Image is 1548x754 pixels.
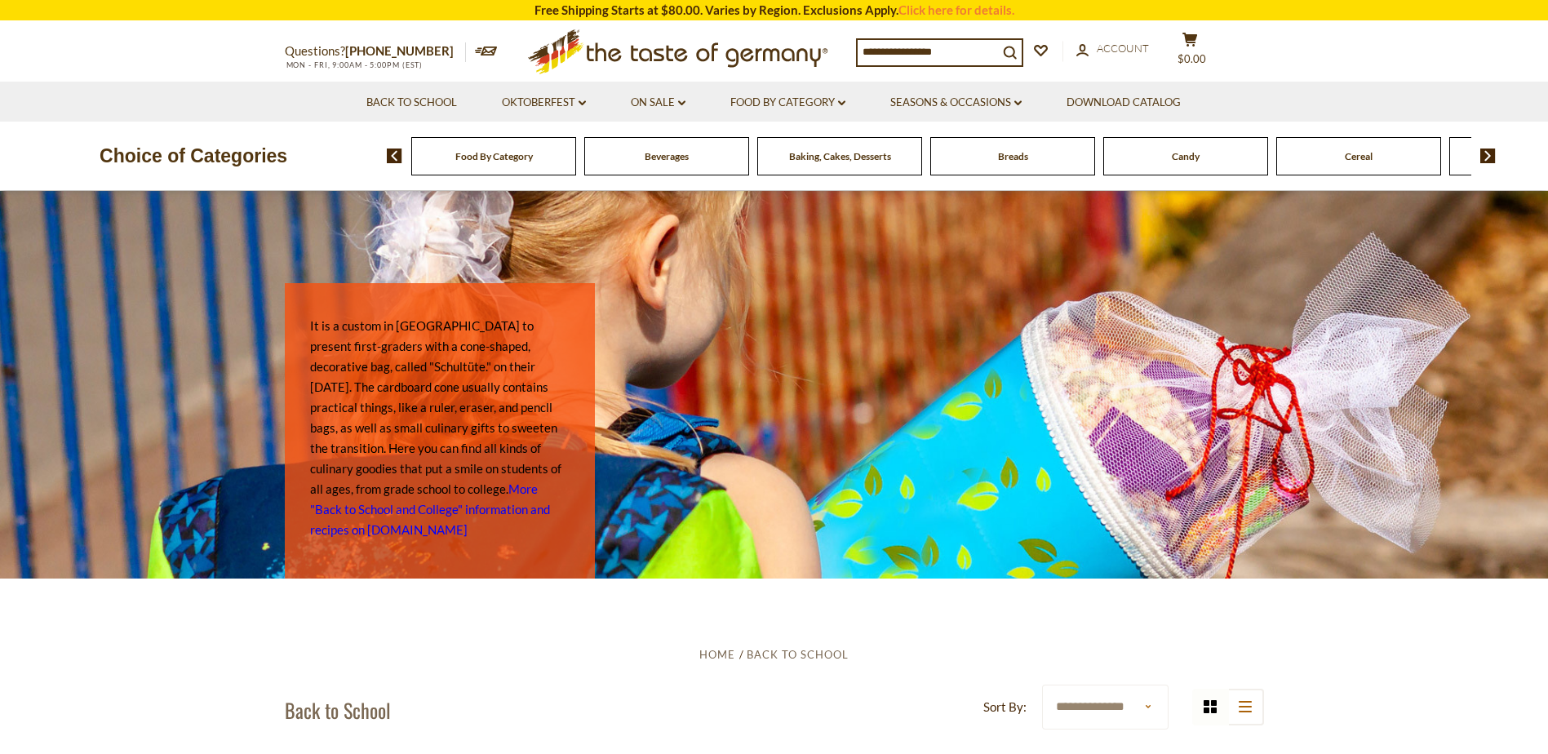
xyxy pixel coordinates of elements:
[645,150,689,162] a: Beverages
[366,94,457,112] a: Back to School
[1172,150,1200,162] a: Candy
[502,94,586,112] a: Oktoberfest
[1166,32,1215,73] button: $0.00
[387,149,402,163] img: previous arrow
[455,150,533,162] a: Food By Category
[730,94,845,112] a: Food By Category
[890,94,1022,112] a: Seasons & Occasions
[345,43,454,58] a: [PHONE_NUMBER]
[983,697,1027,717] label: Sort By:
[1097,42,1149,55] span: Account
[1178,52,1206,65] span: $0.00
[285,60,424,69] span: MON - FRI, 9:00AM - 5:00PM (EST)
[1067,94,1181,112] a: Download Catalog
[310,316,570,540] p: It is a custom in [GEOGRAPHIC_DATA] to present first-graders with a cone-shaped, decorative bag, ...
[699,648,735,661] a: Home
[1076,40,1149,58] a: Account
[998,150,1028,162] a: Breads
[747,648,849,661] a: Back to School
[789,150,891,162] a: Baking, Cakes, Desserts
[285,698,391,722] h1: Back to School
[285,41,466,62] p: Questions?
[898,2,1014,17] a: Click here for details.
[1480,149,1496,163] img: next arrow
[310,481,550,537] a: More "Back to School and College" information and recipes on [DOMAIN_NAME]
[631,94,685,112] a: On Sale
[1345,150,1373,162] a: Cereal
